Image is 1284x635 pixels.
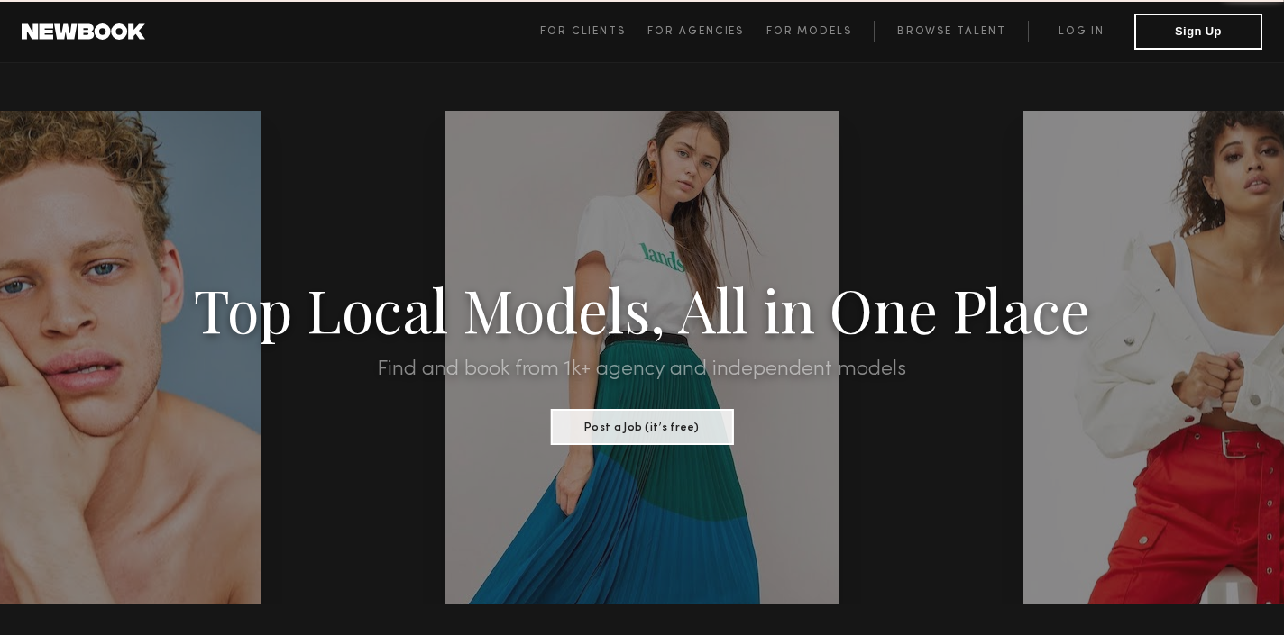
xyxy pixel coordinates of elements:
[1028,21,1134,42] a: Log in
[96,281,1188,337] h1: Top Local Models, All in One Place
[550,415,733,435] a: Post a Job (it’s free)
[766,21,875,42] a: For Models
[540,26,626,37] span: For Clients
[540,21,647,42] a: For Clients
[1134,14,1262,50] button: Sign Up
[647,26,744,37] span: For Agencies
[96,358,1188,380] h2: Find and book from 1k+ agency and independent models
[647,21,766,42] a: For Agencies
[550,409,733,445] button: Post a Job (it’s free)
[766,26,852,37] span: For Models
[874,21,1028,42] a: Browse Talent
